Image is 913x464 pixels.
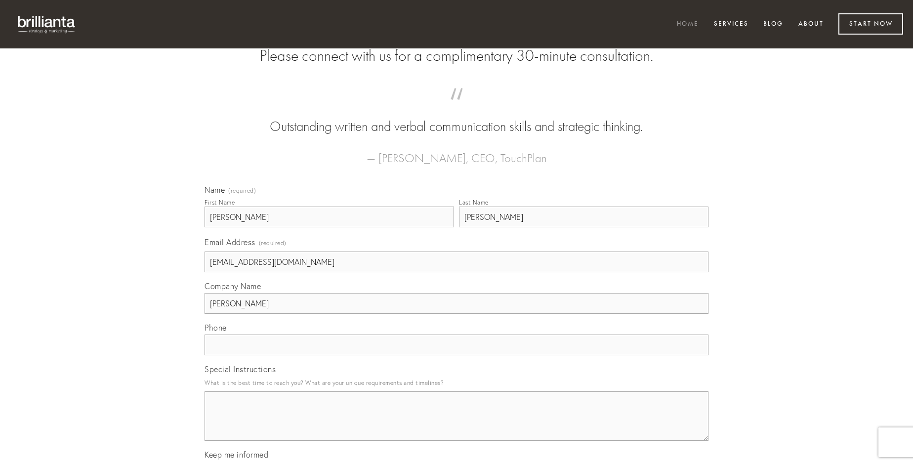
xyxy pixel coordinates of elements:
a: About [792,16,830,33]
div: Last Name [459,199,489,206]
span: Special Instructions [205,364,276,374]
p: What is the best time to reach you? What are your unique requirements and timelines? [205,376,708,389]
span: (required) [259,236,287,250]
span: “ [220,98,693,117]
a: Home [670,16,705,33]
span: Keep me informed [205,450,268,460]
span: (required) [228,188,256,194]
a: Blog [757,16,789,33]
figcaption: — [PERSON_NAME], CEO, TouchPlan [220,136,693,168]
blockquote: Outstanding written and verbal communication skills and strategic thinking. [220,98,693,136]
span: Email Address [205,237,255,247]
span: Name [205,185,225,195]
div: First Name [205,199,235,206]
a: Start Now [838,13,903,35]
span: Company Name [205,281,261,291]
h2: Please connect with us for a complimentary 30-minute consultation. [205,46,708,65]
img: brillianta - research, strategy, marketing [10,10,84,39]
span: Phone [205,323,227,333]
a: Services [707,16,755,33]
